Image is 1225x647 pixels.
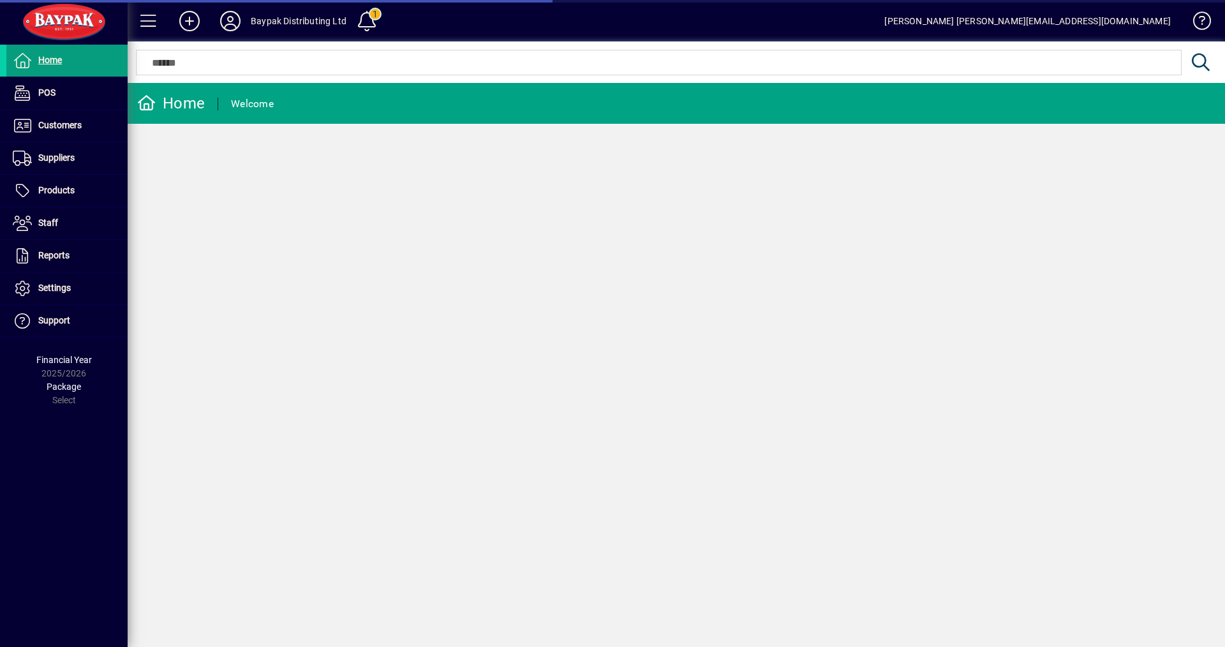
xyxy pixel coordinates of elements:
[38,185,75,195] span: Products
[38,152,75,163] span: Suppliers
[6,272,128,304] a: Settings
[137,93,205,114] div: Home
[38,120,82,130] span: Customers
[38,283,71,293] span: Settings
[6,142,128,174] a: Suppliers
[38,87,56,98] span: POS
[1184,3,1209,44] a: Knowledge Base
[38,218,58,228] span: Staff
[6,77,128,109] a: POS
[47,382,81,392] span: Package
[38,250,70,260] span: Reports
[38,55,62,65] span: Home
[251,11,346,31] div: Baypak Distributing Ltd
[6,305,128,337] a: Support
[6,175,128,207] a: Products
[6,240,128,272] a: Reports
[884,11,1171,31] div: [PERSON_NAME] [PERSON_NAME][EMAIL_ADDRESS][DOMAIN_NAME]
[38,315,70,325] span: Support
[6,110,128,142] a: Customers
[36,355,92,365] span: Financial Year
[6,207,128,239] a: Staff
[210,10,251,33] button: Profile
[169,10,210,33] button: Add
[231,94,274,114] div: Welcome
